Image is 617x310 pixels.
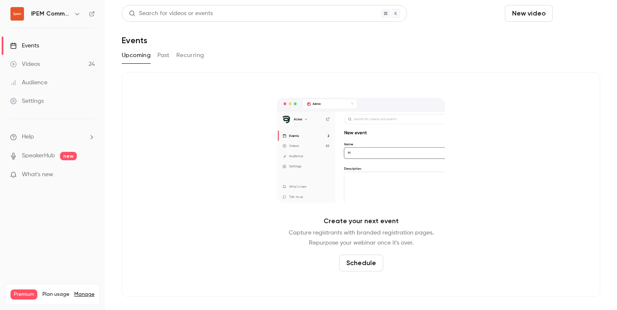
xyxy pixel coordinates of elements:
div: Videos [10,60,40,68]
div: Events [10,42,39,50]
button: New video [505,5,553,22]
div: Audience [10,78,47,87]
img: IPEM Community [10,7,24,21]
span: Plan usage [42,291,69,298]
iframe: Noticeable Trigger [85,171,95,179]
span: Premium [10,289,37,300]
h6: IPEM Community [31,10,71,18]
a: SpeakerHub [22,151,55,160]
button: Upcoming [122,49,151,62]
button: Past [157,49,170,62]
span: new [60,152,77,160]
span: Help [22,133,34,141]
h1: Events [122,35,147,45]
div: Settings [10,97,44,105]
button: Recurring [176,49,204,62]
p: Create your next event [324,216,399,226]
button: Schedule [339,255,383,271]
button: Schedule [556,5,600,22]
span: What's new [22,170,53,179]
div: Search for videos or events [129,9,213,18]
p: Capture registrants with branded registration pages. Repurpose your webinar once it's over. [289,228,434,248]
li: help-dropdown-opener [10,133,95,141]
a: Manage [74,291,94,298]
